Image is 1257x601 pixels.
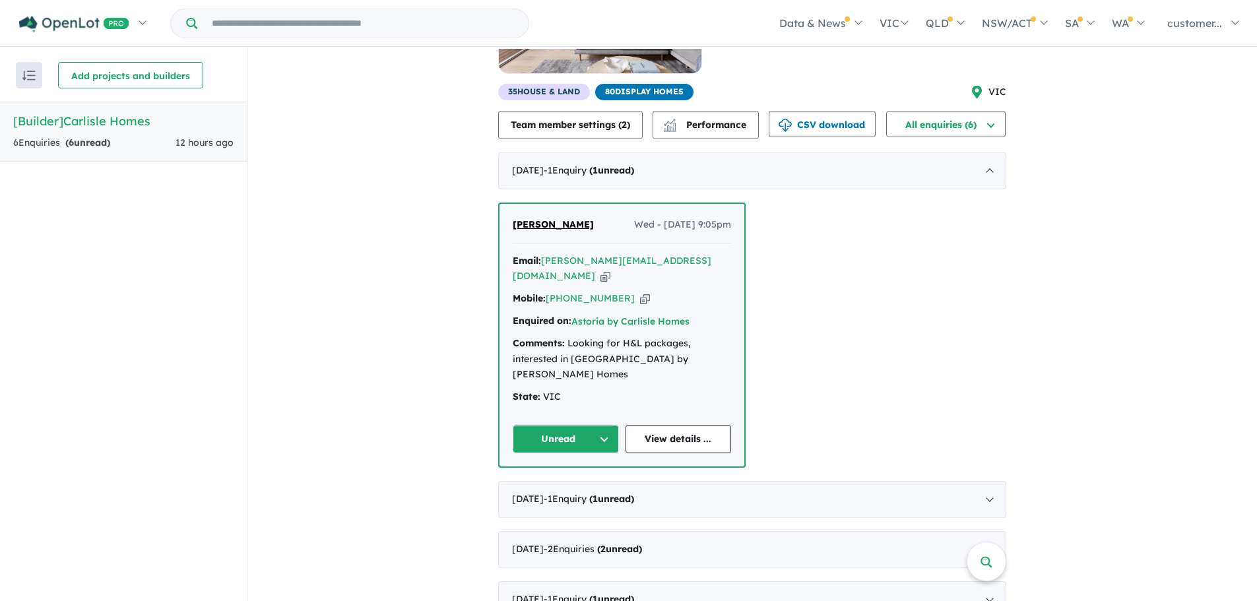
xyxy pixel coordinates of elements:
[546,292,635,304] a: [PHONE_NUMBER]
[19,16,129,32] img: Openlot PRO Logo White
[589,493,634,505] strong: ( unread)
[498,531,1006,568] div: [DATE]
[513,315,571,327] strong: Enquired on:
[544,493,634,505] span: - 1 Enquir y
[595,84,693,100] span: 80 Display Homes
[544,164,634,176] span: - 1 Enquir y
[640,292,650,305] button: Copy
[498,481,1006,518] div: [DATE]
[597,543,642,555] strong: ( unread)
[498,84,590,100] span: 35 House & Land
[13,112,234,130] h5: [Builder] Carlisle Homes
[513,337,565,349] strong: Comments:
[513,217,594,233] a: [PERSON_NAME]
[626,425,732,453] a: View details ...
[571,315,690,327] a: Astoria by Carlisle Homes
[593,164,598,176] span: 1
[886,111,1006,137] button: All enquiries (6)
[1167,16,1222,30] span: customer...
[769,111,876,137] button: CSV download
[513,389,731,405] div: VIC
[13,135,110,151] div: 6 Enquir ies
[589,164,634,176] strong: ( unread)
[665,119,746,131] span: Performance
[600,543,606,555] span: 2
[513,425,619,453] button: Unread
[513,255,711,282] a: [PERSON_NAME][EMAIL_ADDRESS][DOMAIN_NAME]
[571,315,690,329] button: Astoria by Carlisle Homes
[498,152,1006,189] div: [DATE]
[544,543,642,555] span: - 2 Enquir ies
[593,493,598,505] span: 1
[663,123,676,131] img: bar-chart.svg
[200,9,526,38] input: Try estate name, suburb, builder or developer
[69,137,74,148] span: 6
[779,119,792,132] img: download icon
[988,84,1006,100] span: VIC
[513,255,541,267] strong: Email:
[634,217,731,233] span: Wed - [DATE] 9:05pm
[22,71,36,80] img: sort.svg
[513,218,594,230] span: [PERSON_NAME]
[176,137,234,148] span: 12 hours ago
[498,111,643,139] button: Team member settings (2)
[513,292,546,304] strong: Mobile:
[622,119,627,131] span: 2
[65,137,110,148] strong: ( unread)
[58,62,203,88] button: Add projects and builders
[653,111,759,139] button: Performance
[664,119,676,126] img: line-chart.svg
[513,391,540,402] strong: State:
[513,336,731,383] div: Looking for H&L packages, interested in [GEOGRAPHIC_DATA] by [PERSON_NAME] Homes
[600,269,610,283] button: Copy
